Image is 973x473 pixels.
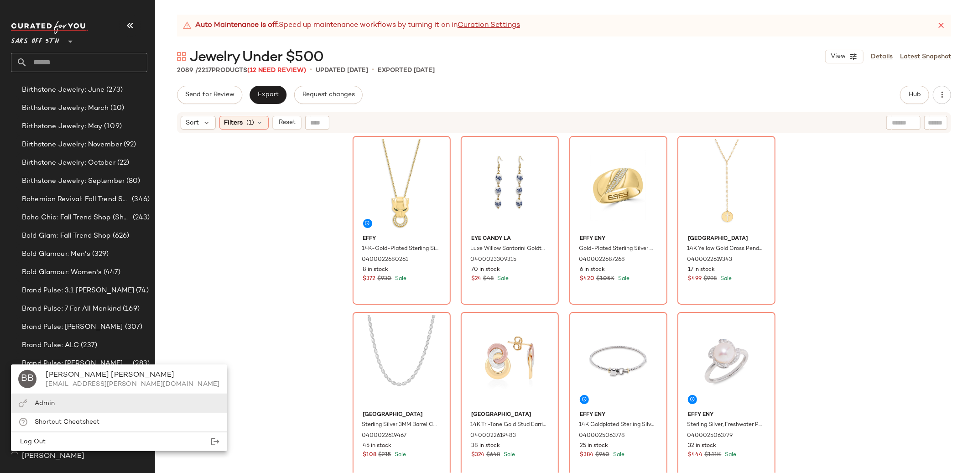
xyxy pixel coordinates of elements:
img: 0400022680261_YELLOWGOLD [356,139,447,231]
span: (346) [130,194,150,205]
span: (109) [102,121,122,132]
span: (329) [90,249,109,260]
span: Sort [186,118,199,128]
span: (12 Need Review) [247,67,306,74]
span: $48 [483,275,494,283]
div: Products [177,66,306,75]
span: Birthstone Jewelry: October [22,158,115,168]
span: $108 [363,451,377,459]
span: (92) [122,140,136,150]
span: Birthstone Jewelry: November [22,140,122,150]
span: Brand Pulse: [PERSON_NAME] [22,322,123,333]
span: $1.05K [596,275,614,283]
span: [GEOGRAPHIC_DATA] [471,411,548,419]
span: 14K-Gold-Plated Sterling Silver, Diamond & Tsavorite Pendant Necklace [362,245,439,253]
span: 32 in stock [688,442,716,450]
span: Bold Glamour: Women's [22,267,102,278]
span: Brand Pulse: ALC [22,340,79,351]
span: Bold Glamour: Men's [22,249,90,260]
div: Speed up maintenance workflows by turning it on in [182,20,520,31]
span: (626) [111,231,130,241]
span: 0400022680261 [362,256,409,264]
span: Sale [718,276,732,282]
span: Bold Glam: Fall Trend Shop [22,231,111,241]
a: Latest Snapshot [900,52,951,62]
span: 0400022619467 [362,432,407,440]
span: (169) [121,304,140,314]
span: Saks OFF 5TH [11,31,59,47]
span: BB [21,372,34,386]
span: Shortcut Cheatsheet [35,419,99,426]
span: 8 in stock [363,266,389,274]
span: 14K Goldplated Sterling Silver, Sterling Silver, 0.03 TCW Diamond & Tsavorite Bangle Bracelet [579,421,656,429]
img: 0400025063779 [681,315,772,407]
span: (1) [247,118,255,128]
span: 0400025063779 [687,432,733,440]
img: 0400025063778 [572,315,664,407]
span: Log Out [18,438,46,445]
span: Sterling Silver, Freshwater Pearl & 0.15 TCW Diamond Ring [687,421,764,429]
span: Effy ENY [580,235,657,243]
span: Sterling Silver 3MM Barrel Chain Necklace [362,421,439,429]
span: (447) [102,267,121,278]
span: Birthstone Jewelry: May [22,121,102,132]
span: Sale [495,276,509,282]
span: • [310,65,312,76]
span: (10) [109,103,125,114]
span: Birthstone Jewelry: March [22,103,109,114]
span: Boho Chic: Fall Trend Shop (Shoes) [22,213,131,223]
span: Gold-Plated Sterling Silver Diamond Ring [579,245,656,253]
span: Brand Pulse: [PERSON_NAME] + [PERSON_NAME] [22,359,131,369]
span: $420 [580,275,594,283]
p: Exported [DATE] [378,66,435,75]
span: Admin [35,400,55,407]
span: (243) [131,213,150,223]
span: 17 in stock [688,266,715,274]
span: $24 [471,275,481,283]
span: Send for Review [185,91,234,99]
span: $215 [379,451,391,459]
span: Luxe Willow Santorini Goldtone Ceramic Drop Earrings [470,245,547,253]
span: Brand Pulse: 7 For All Mankind [22,304,121,314]
span: 6 in stock [580,266,605,274]
span: Hub [908,91,921,99]
span: Effy [363,235,440,243]
span: [GEOGRAPHIC_DATA] [688,235,765,243]
span: 0400022619483 [470,432,516,440]
span: Birthstone Jewelry: September [22,176,125,187]
span: (307) [123,322,143,333]
span: $499 [688,275,702,283]
span: $372 [363,275,376,283]
span: $998 [703,275,717,283]
button: Request changes [294,86,363,104]
button: Send for Review [177,86,242,104]
img: 0400022619483 [464,315,556,407]
span: Birthstone Jewelry: June [22,85,104,95]
span: $444 [688,451,702,459]
button: Export [250,86,286,104]
span: Sale [394,276,407,282]
strong: Auto Maintenance is off. [195,20,279,31]
span: 38 in stock [471,442,500,450]
span: $960 [595,451,609,459]
span: Bohemian Revival: Fall Trend Shop [22,194,130,205]
button: Hub [900,86,929,104]
span: 0400025063778 [579,432,625,440]
span: Sale [723,452,736,458]
span: Sale [393,452,406,458]
span: 14K Tri-Tone Gold Stud Earrings [470,421,547,429]
span: Jewelry Under $500 [190,48,323,67]
span: Export [257,91,279,99]
img: 0400022619467_SILVER [356,315,447,407]
span: View [830,53,846,60]
span: 0400023309315 [470,256,516,264]
span: (80) [125,176,140,187]
span: Effy ENY [688,411,765,419]
img: svg%3e [18,399,27,408]
span: 2089 / [177,67,198,74]
span: [GEOGRAPHIC_DATA] [363,411,440,419]
span: (22) [115,158,130,168]
span: Sale [502,452,515,458]
span: (283) [131,359,150,369]
span: $1.11K [704,451,721,459]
